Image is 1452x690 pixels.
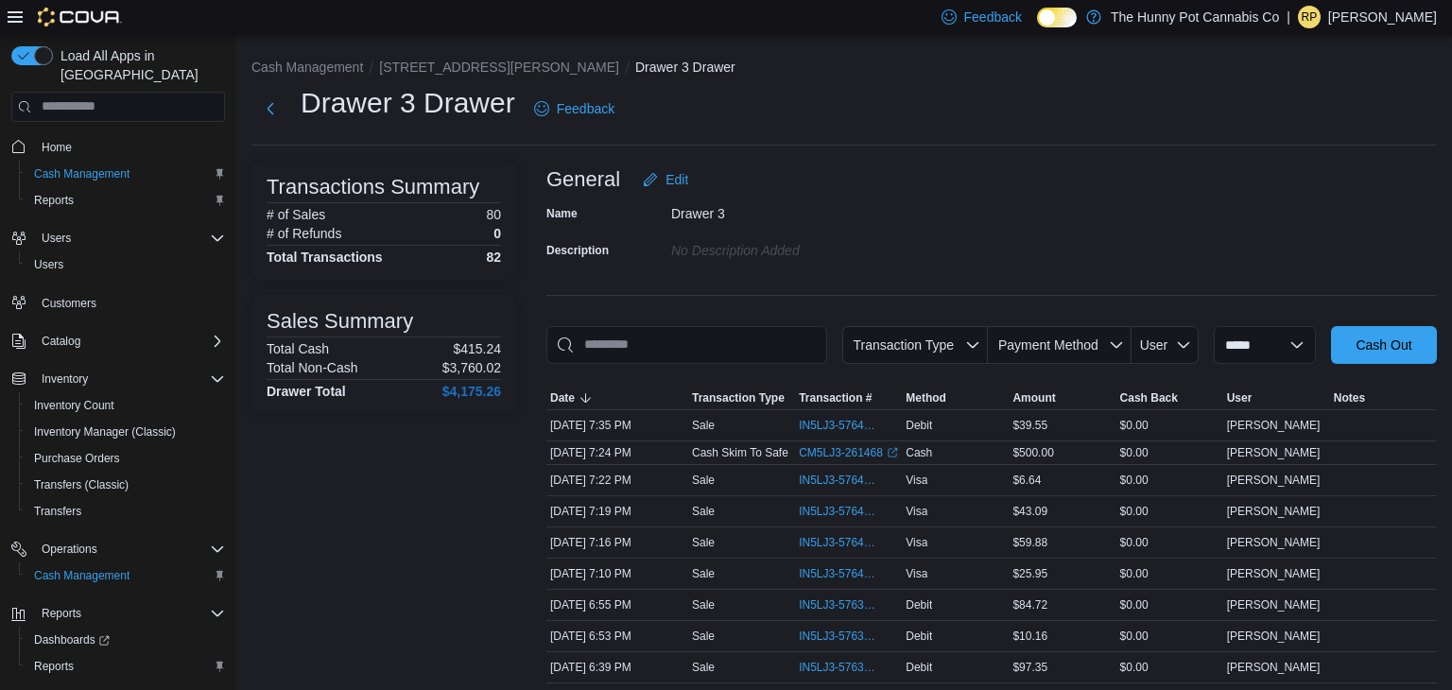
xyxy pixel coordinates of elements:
[1302,6,1318,28] span: RP
[906,660,932,675] span: Debit
[1116,387,1223,409] button: Cash Back
[692,660,715,675] p: Sale
[799,445,898,460] a: CM5LJ3-261468External link
[1331,326,1437,364] button: Cash Out
[692,566,715,581] p: Sale
[799,625,898,647] button: IN5LJ3-5763952
[1132,326,1199,364] button: User
[251,60,363,75] button: Cash Management
[692,445,788,460] p: Cash Skim To Safe
[4,289,233,317] button: Customers
[493,226,501,241] p: 0
[671,235,925,258] div: No Description added
[799,656,898,679] button: IN5LJ3-5763847
[1227,473,1321,488] span: [PERSON_NAME]
[34,659,74,674] span: Reports
[34,135,225,159] span: Home
[1012,597,1047,612] span: $84.72
[1012,566,1047,581] span: $25.95
[799,469,898,492] button: IN5LJ3-5764209
[19,251,233,278] button: Users
[1116,500,1223,523] div: $0.00
[19,653,233,680] button: Reports
[842,326,988,364] button: Transaction Type
[442,384,501,399] h4: $4,175.26
[988,326,1132,364] button: Payment Method
[1140,337,1168,353] span: User
[546,414,688,437] div: [DATE] 7:35 PM
[1328,6,1437,28] p: [PERSON_NAME]
[906,597,932,612] span: Debit
[546,656,688,679] div: [DATE] 6:39 PM
[34,602,225,625] span: Reports
[19,627,233,653] a: Dashboards
[26,163,137,185] a: Cash Management
[34,292,104,315] a: Customers
[34,368,95,390] button: Inventory
[34,477,129,492] span: Transfers (Classic)
[1227,597,1321,612] span: [PERSON_NAME]
[42,334,80,349] span: Catalog
[19,392,233,419] button: Inventory Count
[546,469,688,492] div: [DATE] 7:22 PM
[486,250,501,265] h4: 82
[26,564,137,587] a: Cash Management
[19,472,233,498] button: Transfers (Classic)
[1227,660,1321,675] span: [PERSON_NAME]
[906,504,927,519] span: Visa
[1227,445,1321,460] span: [PERSON_NAME]
[546,594,688,616] div: [DATE] 6:55 PM
[546,625,688,647] div: [DATE] 6:53 PM
[42,231,71,246] span: Users
[1009,387,1115,409] button: Amount
[19,187,233,214] button: Reports
[1116,562,1223,585] div: $0.00
[267,310,413,333] h3: Sales Summary
[26,629,117,651] a: Dashboards
[546,531,688,554] div: [DATE] 7:16 PM
[799,414,898,437] button: IN5LJ3-5764310
[799,504,879,519] span: IN5LJ3-5764169
[34,424,176,440] span: Inventory Manager (Classic)
[906,473,927,488] span: Visa
[34,136,79,159] a: Home
[1037,27,1038,28] span: Dark Mode
[1227,566,1321,581] span: [PERSON_NAME]
[26,564,225,587] span: Cash Management
[546,206,578,221] label: Name
[692,504,715,519] p: Sale
[1287,6,1290,28] p: |
[42,542,97,557] span: Operations
[34,504,81,519] span: Transfers
[1012,504,1047,519] span: $43.09
[1012,660,1047,675] span: $97.35
[692,473,715,488] p: Sale
[34,193,74,208] span: Reports
[799,660,879,675] span: IN5LJ3-5763847
[442,360,501,375] p: $3,760.02
[546,387,688,409] button: Date
[267,384,346,399] h4: Drawer Total
[692,597,715,612] p: Sale
[1012,473,1041,488] span: $6.64
[26,447,128,470] a: Purchase Orders
[4,328,233,354] button: Catalog
[26,500,225,523] span: Transfers
[799,566,879,581] span: IN5LJ3-5764098
[267,341,329,356] h6: Total Cash
[26,474,225,496] span: Transfers (Classic)
[671,198,925,221] div: Drawer 3
[1116,625,1223,647] div: $0.00
[34,330,88,353] button: Catalog
[1227,629,1321,644] span: [PERSON_NAME]
[906,629,932,644] span: Debit
[550,390,575,405] span: Date
[1116,414,1223,437] div: $0.00
[42,296,96,311] span: Customers
[1227,504,1321,519] span: [PERSON_NAME]
[1356,336,1411,354] span: Cash Out
[546,441,688,464] div: [DATE] 7:24 PM
[34,291,225,315] span: Customers
[26,421,183,443] a: Inventory Manager (Classic)
[251,58,1437,80] nav: An example of EuiBreadcrumbs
